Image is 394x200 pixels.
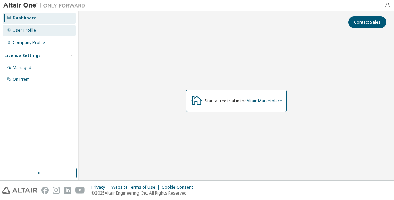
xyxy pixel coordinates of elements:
[53,187,60,194] img: instagram.svg
[2,187,37,194] img: altair_logo.svg
[13,65,31,70] div: Managed
[13,28,36,33] div: User Profile
[13,40,45,45] div: Company Profile
[91,190,197,196] p: © 2025 Altair Engineering, Inc. All Rights Reserved.
[247,98,282,104] a: Altair Marketplace
[111,185,162,190] div: Website Terms of Use
[13,15,37,21] div: Dashboard
[75,187,85,194] img: youtube.svg
[162,185,197,190] div: Cookie Consent
[3,2,89,9] img: Altair One
[91,185,111,190] div: Privacy
[64,187,71,194] img: linkedin.svg
[13,77,30,82] div: On Prem
[4,53,41,58] div: License Settings
[41,187,49,194] img: facebook.svg
[348,16,386,28] button: Contact Sales
[205,98,282,104] div: Start a free trial in the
